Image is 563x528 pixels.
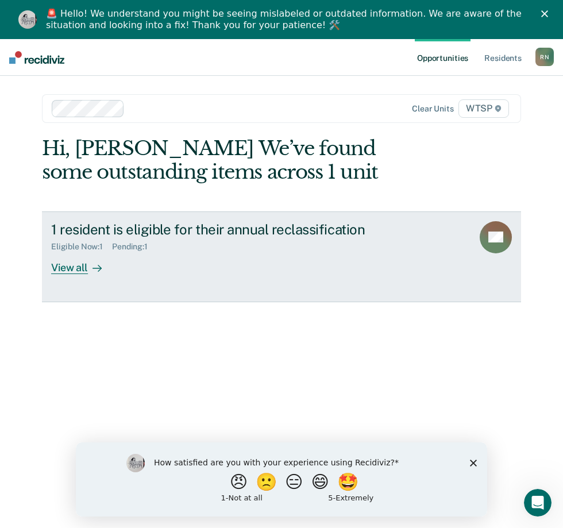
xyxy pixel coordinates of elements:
div: R N [535,48,554,66]
span: WTSP [458,99,509,118]
div: Hi, [PERSON_NAME] We’ve found some outstanding items across 1 unit [42,137,425,184]
iframe: Intercom live chat [524,489,552,517]
a: Opportunities [415,39,471,76]
div: View all [51,252,115,274]
div: Eligible Now : 1 [51,242,112,252]
img: Profile image for Kim [18,10,37,29]
a: 1 resident is eligible for their annual reclassificationEligible Now:1Pending:1View all [42,211,521,302]
div: Clear units [412,104,454,114]
button: RN [535,48,554,66]
div: 🚨 Hello! We understand you might be seeing mislabeled or outdated information. We are aware of th... [46,8,526,31]
div: 1 resident is eligible for their annual reclassification [51,221,454,238]
img: Recidiviz [9,51,64,64]
div: Pending : 1 [112,242,157,252]
iframe: Survey by Kim from Recidiviz [76,442,487,517]
div: Close [541,10,553,17]
a: Residents [482,39,524,76]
